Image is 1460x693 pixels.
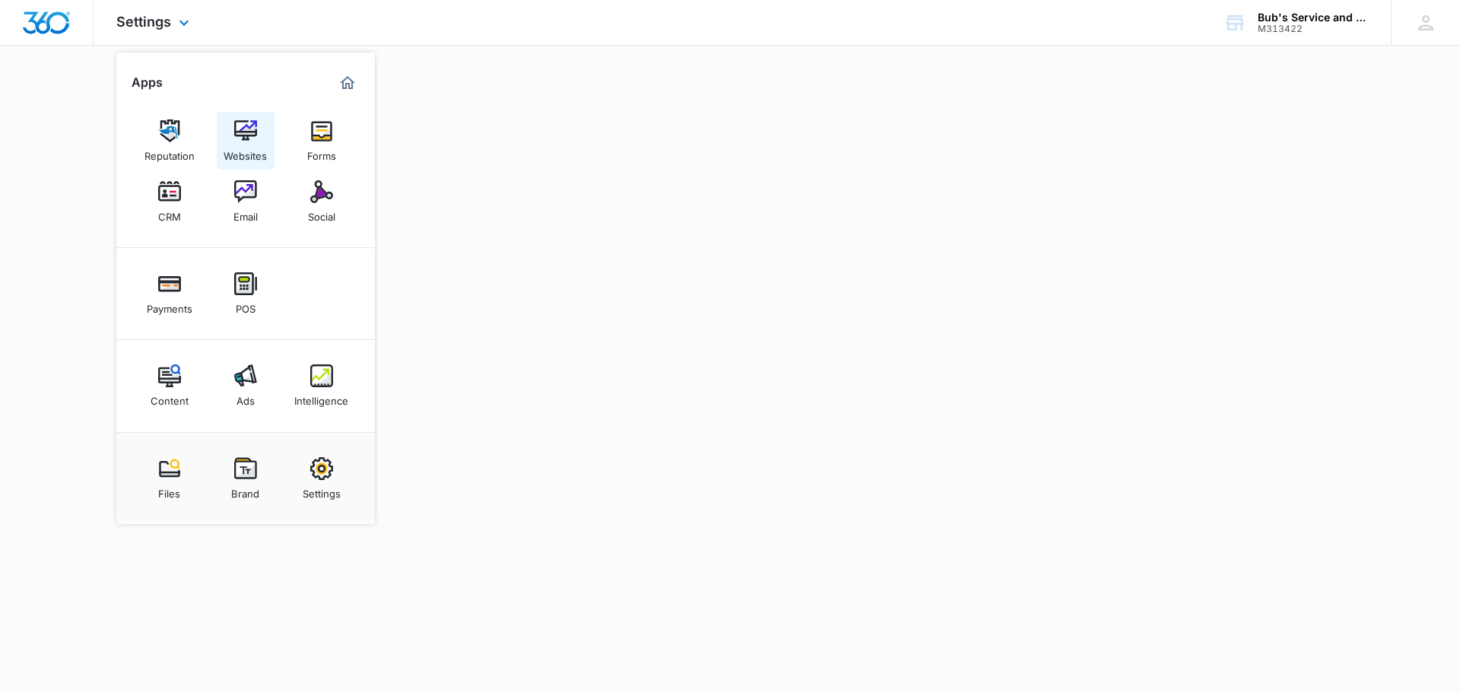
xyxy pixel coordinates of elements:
div: account name [1258,11,1369,24]
a: Websites [217,112,275,170]
div: Forms [307,142,336,162]
div: CRM [158,203,181,223]
a: Reputation [141,112,198,170]
div: Social [308,203,335,223]
div: Email [233,203,258,223]
a: Forms [293,112,351,170]
div: Payments [147,295,192,315]
a: Brand [217,450,275,507]
a: Intelligence [293,357,351,415]
div: Websites [224,142,267,162]
a: Email [217,173,275,230]
span: Settings [116,14,171,30]
div: account id [1258,24,1369,34]
div: Brand [231,480,259,500]
a: Ads [217,357,275,415]
a: CRM [141,173,198,230]
div: POS [236,295,255,315]
div: Reputation [144,142,195,162]
a: Files [141,450,198,507]
a: POS [217,265,275,323]
a: Payments [141,265,198,323]
a: Content [141,357,198,415]
a: Marketing 360® Dashboard [335,71,360,95]
a: Settings [293,450,351,507]
div: Settings [303,480,341,500]
div: Ads [236,387,255,407]
h2: Apps [132,75,163,90]
a: Social [293,173,351,230]
div: Content [151,387,189,407]
div: Files [158,480,180,500]
div: Intelligence [294,387,348,407]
